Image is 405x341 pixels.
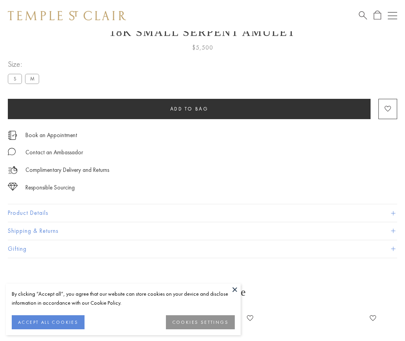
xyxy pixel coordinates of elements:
[8,74,22,84] label: S
[8,99,371,119] button: Add to bag
[25,131,77,139] a: Book an Appointment
[170,105,209,112] span: Add to bag
[8,204,397,222] button: Product Details
[12,289,235,307] div: By clicking “Accept all”, you agree that our website can store cookies on your device and disclos...
[25,74,39,84] label: M
[359,11,367,20] a: Search
[25,183,75,193] div: Responsible Sourcing
[8,131,17,140] img: icon_appointment.svg
[8,148,16,155] img: MessageIcon-01_2.svg
[388,11,397,20] button: Open navigation
[8,240,397,258] button: Gifting
[8,183,18,191] img: icon_sourcing.svg
[166,315,235,329] button: COOKIES SETTINGS
[8,165,18,175] img: icon_delivery.svg
[374,11,381,20] a: Open Shopping Bag
[25,148,83,157] div: Contact an Ambassador
[8,58,42,71] span: Size:
[8,222,397,240] button: Shipping & Returns
[12,315,85,329] button: ACCEPT ALL COOKIES
[25,165,109,175] p: Complimentary Delivery and Returns
[8,25,397,39] h1: 18K Small Serpent Amulet
[8,11,126,20] img: Temple St. Clair
[192,43,213,53] span: $5,500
